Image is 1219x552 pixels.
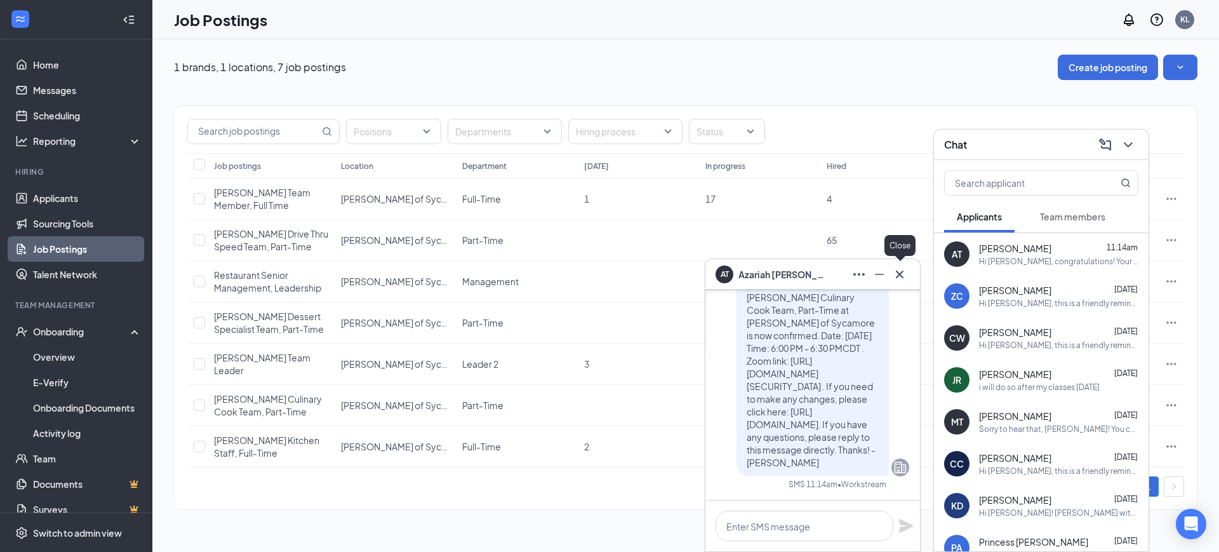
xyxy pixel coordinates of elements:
[214,393,322,417] span: [PERSON_NAME] Culinary Cook Team, Part-Time
[1095,135,1116,155] button: ComposeMessage
[950,457,964,470] div: CC
[1040,211,1105,222] span: Team members
[944,138,967,152] h3: Chat
[979,452,1051,464] span: [PERSON_NAME]
[33,236,142,262] a: Job Postings
[214,187,310,211] span: [PERSON_NAME] Team Member, Full Time
[979,535,1088,548] span: Princess [PERSON_NAME]
[1107,243,1138,252] span: 11:14am
[1114,326,1138,336] span: [DATE]
[893,460,908,475] svg: Company
[335,261,456,302] td: Culver's of Sycamore
[1114,285,1138,294] span: [DATE]
[837,479,886,490] span: • Workstream
[1176,509,1206,539] div: Open Intercom Messenger
[214,269,321,293] span: Restaurant Senior Management, Leadership
[1165,399,1178,412] svg: Ellipses
[979,326,1051,339] span: [PERSON_NAME]
[979,508,1138,518] div: Hi [PERSON_NAME]! [PERSON_NAME] with [PERSON_NAME] Sycamore here! Thank you so much for providing...
[456,302,577,344] td: Part-Time
[957,211,1002,222] span: Applicants
[456,426,577,468] td: Full-Time
[33,185,142,211] a: Applicants
[174,60,346,74] p: 1 brands, 1 locations, 7 job postings
[462,358,498,370] span: Leader 2
[979,410,1051,422] span: [PERSON_NAME]
[341,276,469,287] span: [PERSON_NAME] of Sycamore
[1149,12,1164,27] svg: QuestionInfo
[33,262,142,287] a: Talent Network
[884,235,916,256] div: Close
[456,261,577,302] td: Management
[1165,192,1178,205] svg: Ellipses
[15,527,28,539] svg: Settings
[341,193,469,205] span: [PERSON_NAME] of Sycamore
[952,374,961,386] div: JR
[456,385,577,426] td: Part-Time
[1165,234,1178,246] svg: Ellipses
[335,302,456,344] td: Culver's of Sycamore
[1165,275,1178,288] svg: Ellipses
[951,290,963,302] div: ZC
[335,426,456,468] td: Culver's of Sycamore
[849,264,869,285] button: Ellipses
[1121,178,1131,188] svg: MagnifyingGlass
[335,178,456,220] td: Culver's of Sycamore
[462,317,503,328] span: Part-Time
[341,161,373,172] div: Location
[33,344,142,370] a: Overview
[1058,55,1158,80] button: Create job posting
[214,228,328,252] span: [PERSON_NAME] Drive Thru Speed Team, Part-Time
[1114,410,1138,420] span: [DATE]
[33,471,142,497] a: DocumentsCrown
[1170,483,1178,490] span: right
[951,499,963,512] div: KD
[979,298,1138,309] div: Hi [PERSON_NAME], this is a friendly reminder. Your online Zoom interview with [PERSON_NAME] for ...
[1180,14,1189,25] div: KL
[898,518,914,534] svg: Plane
[462,400,503,411] span: Part-Time
[33,52,142,77] a: Home
[214,161,261,172] div: Job postings
[15,166,139,177] div: Hiring
[979,340,1138,351] div: Hi [PERSON_NAME], this is a friendly reminder. Your online Zoom interview with [PERSON_NAME] for ...
[1114,536,1138,546] span: [DATE]
[1118,135,1138,155] button: ChevronDown
[335,220,456,261] td: Culver's of Sycamore
[462,193,501,205] span: Full-Time
[584,441,589,452] span: 2
[15,135,28,147] svg: Analysis
[15,325,28,338] svg: UserCheck
[341,317,469,328] span: [PERSON_NAME] of Sycamore
[33,395,142,421] a: Onboarding Documents
[1098,137,1113,152] svg: ComposeMessage
[341,400,469,411] span: [PERSON_NAME] of Sycamore
[33,527,122,539] div: Switch to admin view
[851,267,867,282] svg: Ellipses
[869,264,889,285] button: Minimize
[174,9,267,30] h1: Job Postings
[827,234,837,246] span: 65
[979,242,1051,255] span: [PERSON_NAME]
[1163,55,1197,80] button: SmallChevronDown
[827,193,832,205] span: 4
[789,479,837,490] div: SMS 11:14am
[979,368,1051,380] span: [PERSON_NAME]
[123,13,135,26] svg: Collapse
[456,178,577,220] td: Full-Time
[951,415,963,428] div: MT
[952,248,962,260] div: AT
[14,13,27,25] svg: WorkstreamLogo
[979,284,1051,297] span: [PERSON_NAME]
[979,382,1100,393] div: i will do so after my classes [DATE]
[1165,316,1178,329] svg: Ellipses
[979,466,1138,476] div: Hi [PERSON_NAME], this is a friendly reminder. Your online Zoom interview with [PERSON_NAME] for ...
[462,441,501,452] span: Full-Time
[1165,440,1178,453] svg: Ellipses
[33,325,131,338] div: Onboarding
[33,211,142,236] a: Sourcing Tools
[33,370,142,395] a: E-Verify
[979,494,1051,506] span: [PERSON_NAME]
[214,352,310,376] span: [PERSON_NAME] Team Leader
[584,358,589,370] span: 3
